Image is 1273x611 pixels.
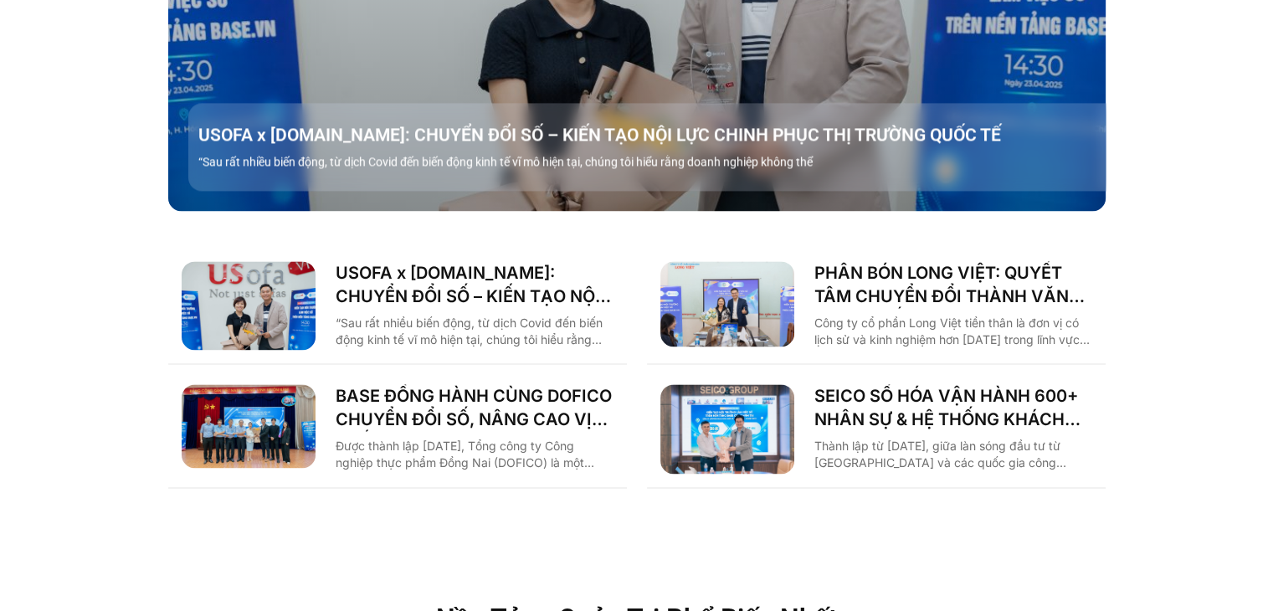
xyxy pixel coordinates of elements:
p: Được thành lập [DATE], Tổng công ty Công nghiệp thực phẩm Đồng Nai (DOFICO) là một trong những tổ... [336,438,613,471]
a: USOFA x [DOMAIN_NAME]: CHUYỂN ĐỔI SỐ – KIẾN TẠO NỘI LỰC CHINH PHỤC THỊ TRƯỜNG QUỐC TẾ [198,123,1116,146]
a: USOFA x [DOMAIN_NAME]: CHUYỂN ĐỔI SỐ – KIẾN TẠO NỘI LỰC CHINH PHỤC THỊ TRƯỜNG QUỐC TẾ [336,261,613,308]
a: PHÂN BÓN LONG VIỆT: QUYẾT TÂM CHUYỂN ĐỔI THÀNH VĂN PHÒNG SỐ, GIẢM CÁC THỦ TỤC GIẤY TỜ [814,261,1092,308]
p: Công ty cổ phần Long Việt tiền thân là đơn vị có lịch sử và kinh nghiệm hơn [DATE] trong lĩnh vực... [814,315,1092,348]
p: “Sau rất nhiều biến động, từ dịch Covid đến biến động kinh tế vĩ mô hiện tại, chúng tôi hiểu rằng... [198,153,1116,171]
p: Thành lập từ [DATE], giữa làn sóng đầu tư từ [GEOGRAPHIC_DATA] và các quốc gia công nghiệp phát t... [814,438,1092,471]
a: SEICO SỐ HÓA VẬN HÀNH 600+ NHÂN SỰ & HỆ THỐNG KHÁCH HÀNG CÙNG [DOMAIN_NAME] [814,384,1092,431]
p: “Sau rất nhiều biến động, từ dịch Covid đến biến động kinh tế vĩ mô hiện tại, chúng tôi hiểu rằng... [336,315,613,348]
a: BASE ĐỒNG HÀNH CÙNG DOFICO CHUYỂN ĐỔI SỐ, NÂNG CAO VỊ THẾ DOANH NGHIỆP VIỆT [336,384,613,431]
